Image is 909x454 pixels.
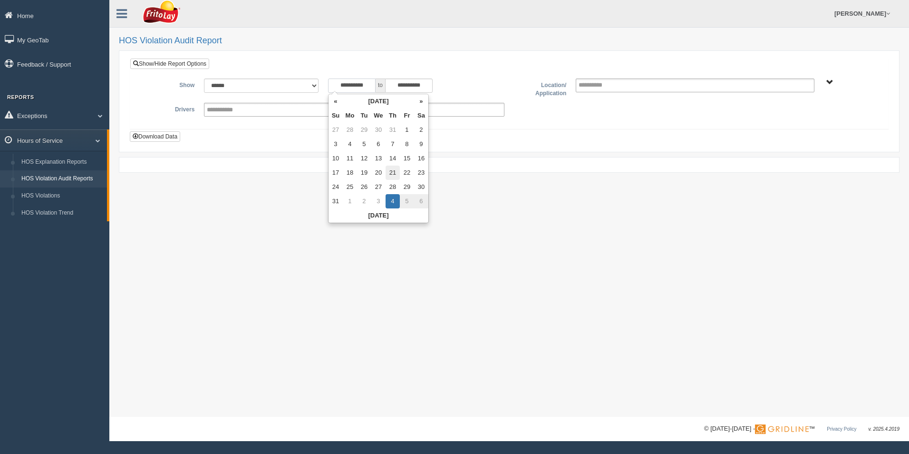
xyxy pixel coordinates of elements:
[827,426,856,432] a: Privacy Policy
[509,79,571,98] label: Location/ Application
[357,180,371,194] td: 26
[371,137,386,151] td: 6
[400,137,414,151] td: 8
[357,137,371,151] td: 5
[400,194,414,208] td: 5
[376,79,385,93] span: to
[329,123,343,137] td: 27
[329,151,343,166] td: 10
[400,166,414,180] td: 22
[329,180,343,194] td: 24
[414,180,428,194] td: 30
[414,151,428,166] td: 16
[371,109,386,123] th: We
[343,194,357,208] td: 1
[386,123,400,137] td: 31
[137,103,199,114] label: Drivers
[343,166,357,180] td: 18
[329,109,343,123] th: Su
[371,194,386,208] td: 3
[357,151,371,166] td: 12
[386,151,400,166] td: 14
[357,166,371,180] td: 19
[386,194,400,208] td: 4
[329,137,343,151] td: 3
[137,79,199,90] label: Show
[17,170,107,188] a: HOS Violation Audit Reports
[400,180,414,194] td: 29
[329,208,428,223] th: [DATE]
[386,166,400,180] td: 21
[329,194,343,208] td: 31
[357,194,371,208] td: 2
[371,151,386,166] td: 13
[371,180,386,194] td: 27
[386,180,400,194] td: 28
[343,137,357,151] td: 4
[343,151,357,166] td: 11
[869,426,899,432] span: v. 2025.4.2019
[704,424,899,434] div: © [DATE]-[DATE] - ™
[400,109,414,123] th: Fr
[329,94,343,109] th: «
[371,123,386,137] td: 30
[386,109,400,123] th: Th
[343,180,357,194] td: 25
[755,424,809,434] img: Gridline
[343,123,357,137] td: 28
[414,166,428,180] td: 23
[343,109,357,123] th: Mo
[357,109,371,123] th: Tu
[414,194,428,208] td: 6
[400,123,414,137] td: 1
[343,94,414,109] th: [DATE]
[414,123,428,137] td: 2
[414,109,428,123] th: Sa
[17,154,107,171] a: HOS Explanation Reports
[414,94,428,109] th: »
[119,36,899,46] h2: HOS Violation Audit Report
[371,166,386,180] td: 20
[130,59,209,69] a: Show/Hide Report Options
[17,188,107,205] a: HOS Violations
[329,166,343,180] td: 17
[400,151,414,166] td: 15
[130,131,180,142] button: Download Data
[357,123,371,137] td: 29
[386,137,400,151] td: 7
[17,205,107,222] a: HOS Violation Trend
[414,137,428,151] td: 9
